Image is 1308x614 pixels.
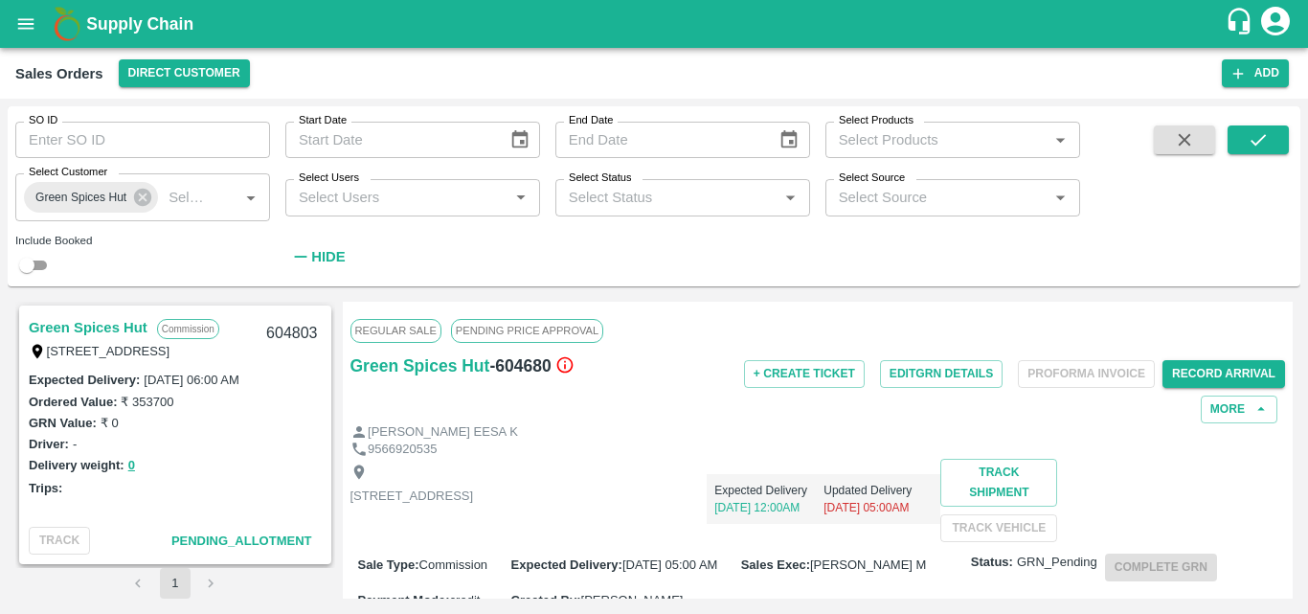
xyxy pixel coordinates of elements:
[358,557,419,572] label: Sale Type :
[29,315,147,340] a: Green Spices Hut
[823,499,933,516] p: [DATE] 05:00AM
[29,458,124,472] label: Delivery weight:
[971,554,1013,572] label: Status:
[451,319,603,342] span: PENDING PRICE APPROVAL
[561,185,773,210] input: Select Status
[121,568,230,599] nav: pagination navigation
[831,127,1043,152] input: Select Products
[157,319,219,339] p: Commission
[4,2,48,46] button: open drawer
[450,593,481,607] span: credit
[47,344,170,358] label: [STREET_ADDRESS]
[511,593,581,607] label: Created By :
[29,373,140,387] label: Expected Delivery :
[555,122,764,158] input: End Date
[144,373,238,387] label: [DATE] 06:00 AM
[121,395,173,409] label: ₹ 353700
[771,122,807,158] button: Choose date
[1017,554,1097,572] span: GRN_Pending
[119,59,250,87] button: Select DC
[1222,59,1289,87] button: Add
[831,185,1043,210] input: Select Source
[299,113,347,128] label: Start Date
[744,360,865,388] button: + Create Ticket
[1201,396,1277,423] button: More
[86,14,193,34] b: Supply Chain
[15,232,270,249] div: Include Booked
[29,437,69,451] label: Driver:
[15,122,270,158] input: Enter SO ID
[160,568,191,599] button: page 1
[1225,7,1258,41] div: customer-support
[839,171,905,186] label: Select Source
[291,185,503,210] input: Select Users
[1162,360,1285,388] button: Record Arrival
[29,416,97,430] label: GRN Value:
[128,455,135,477] button: 0
[569,171,632,186] label: Select Status
[1048,127,1072,152] button: Open
[24,188,138,208] span: Green Spices Hut
[419,557,488,572] span: Commission
[622,557,717,572] span: [DATE] 05:00 AM
[741,557,810,572] label: Sales Exec :
[1048,185,1072,210] button: Open
[350,488,474,506] p: [STREET_ADDRESS]
[502,122,538,158] button: Choose date
[508,185,533,210] button: Open
[511,557,622,572] label: Expected Delivery :
[368,423,518,442] p: [PERSON_NAME] EESA K
[839,113,913,128] label: Select Products
[255,311,328,356] div: 604803
[171,534,312,548] span: Pending_Allotment
[714,499,823,516] p: [DATE] 12:00AM
[940,459,1057,507] button: Track Shipment
[350,319,441,342] span: Regular Sale
[48,5,86,43] img: logo
[285,122,494,158] input: Start Date
[489,352,574,379] h6: - 604680
[238,185,263,210] button: Open
[311,249,345,264] strong: Hide
[823,482,933,499] p: Updated Delivery
[810,557,926,572] span: [PERSON_NAME] M
[29,113,57,128] label: SO ID
[299,171,359,186] label: Select Users
[161,185,208,210] input: Select Customer
[358,593,450,607] label: Payment Mode :
[350,352,490,379] a: Green Spices Hut
[285,240,350,273] button: Hide
[29,165,107,180] label: Select Customer
[714,482,823,499] p: Expected Delivery
[880,360,1003,388] button: EditGRN Details
[101,416,119,430] label: ₹ 0
[1258,4,1293,44] div: account of current user
[86,11,1225,37] a: Supply Chain
[778,185,802,210] button: Open
[24,182,158,213] div: Green Spices Hut
[368,441,437,459] p: 9566920535
[73,437,77,451] label: -
[29,395,117,409] label: Ordered Value:
[29,481,62,495] label: Trips:
[569,113,613,128] label: End Date
[15,61,103,86] div: Sales Orders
